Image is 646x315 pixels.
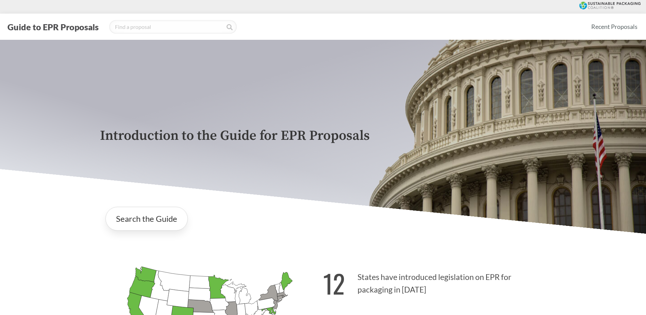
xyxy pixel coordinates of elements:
[323,261,546,302] p: States have introduced legislation on EPR for packaging in [DATE]
[100,128,546,144] p: Introduction to the Guide for EPR Proposals
[109,20,237,34] input: Find a proposal
[588,19,641,34] a: Recent Proposals
[105,207,188,231] a: Search the Guide
[323,264,345,302] strong: 12
[5,21,101,32] button: Guide to EPR Proposals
